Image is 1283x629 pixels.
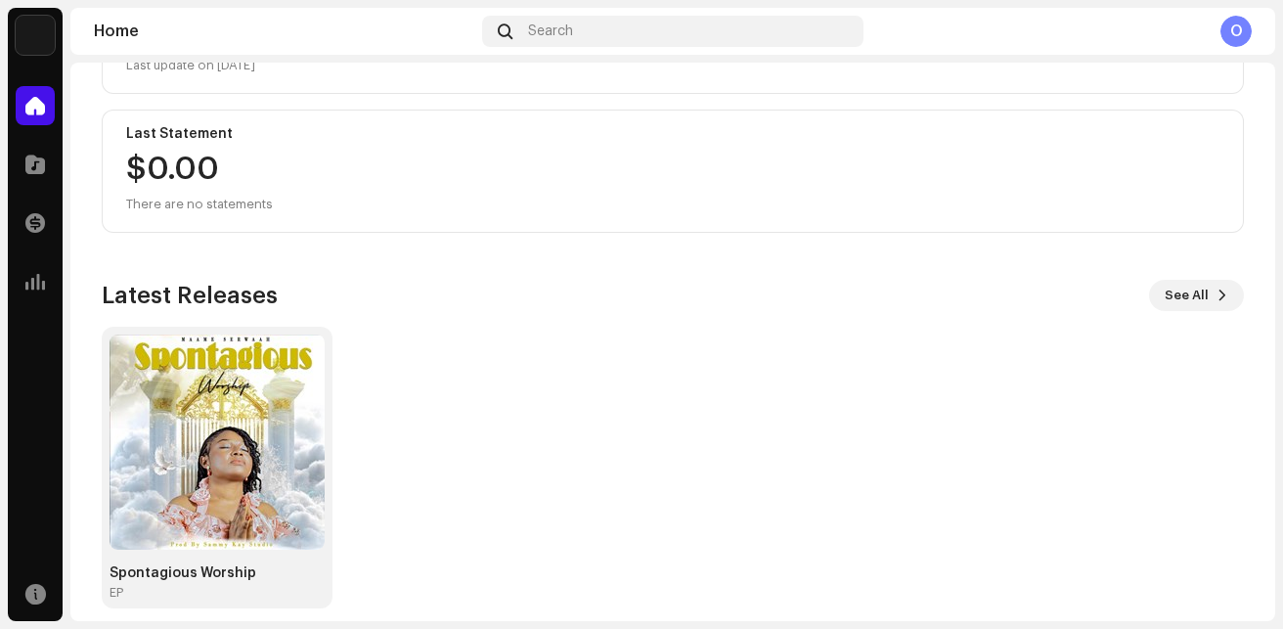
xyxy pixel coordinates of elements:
button: See All [1149,280,1244,311]
div: Last Statement [126,126,1219,142]
span: See All [1165,276,1209,315]
div: O [1220,16,1252,47]
div: Last update on [DATE] [126,54,1219,77]
div: EP [110,585,123,601]
re-o-card-value: Last Statement [102,110,1244,233]
div: Spontagious Worship [110,565,325,581]
img: 1c16f3de-5afb-4452-805d-3f3454e20b1b [16,16,55,55]
div: There are no statements [126,193,273,216]
div: Home [94,23,474,39]
img: 2957b314-bdd6-4a95-b61e-cff0e5e8cfbf [110,335,325,550]
h3: Latest Releases [102,280,278,311]
span: Search [528,23,573,39]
